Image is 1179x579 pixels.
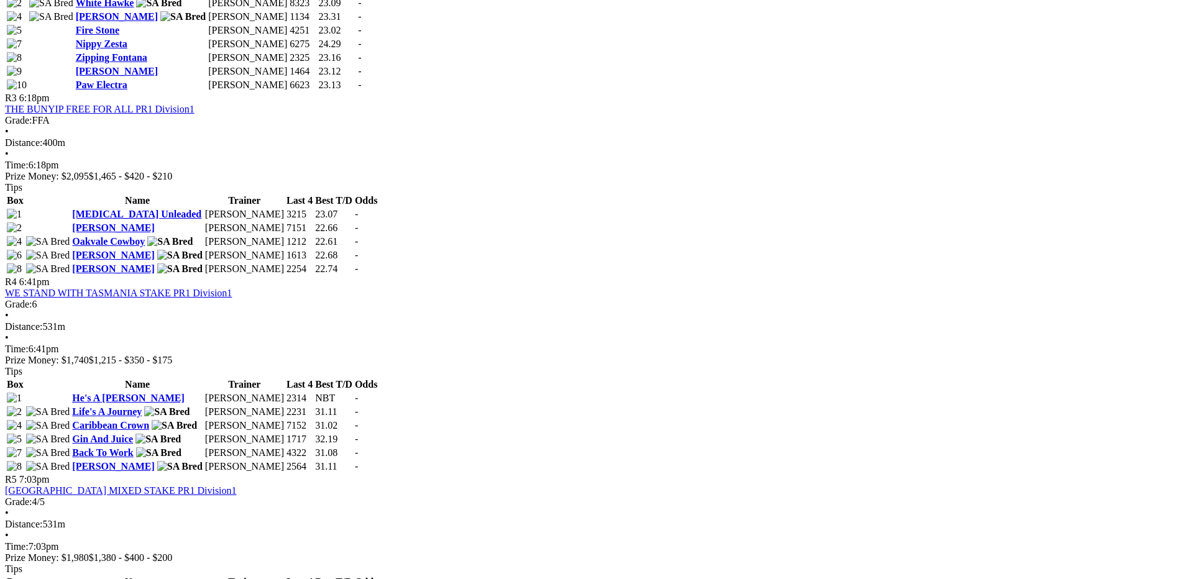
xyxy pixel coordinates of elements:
[355,420,358,431] span: -
[355,222,358,233] span: -
[355,406,358,417] span: -
[318,24,357,37] td: 23.02
[5,288,232,298] a: WE STAND WITH TASMANIA STAKE PR1 Division1
[286,235,313,248] td: 1212
[355,209,358,219] span: -
[136,447,181,458] img: SA Bred
[72,406,142,417] a: Life's A Journey
[7,447,22,458] img: 7
[76,66,158,76] a: [PERSON_NAME]
[26,406,70,417] img: SA Bred
[5,541,29,552] span: Time:
[5,485,237,496] a: [GEOGRAPHIC_DATA] MIXED STAKE PR1 Division1
[72,461,154,472] a: [PERSON_NAME]
[208,24,288,37] td: [PERSON_NAME]
[76,52,147,63] a: Zipping Fontana
[314,263,353,275] td: 22.74
[72,263,154,274] a: [PERSON_NAME]
[355,393,358,403] span: -
[89,552,173,563] span: $1,380 - $400 - $200
[5,299,32,309] span: Grade:
[314,249,353,262] td: 22.68
[314,235,353,248] td: 22.61
[314,433,353,445] td: 32.19
[157,250,203,261] img: SA Bred
[204,406,285,418] td: [PERSON_NAME]
[208,38,288,50] td: [PERSON_NAME]
[72,236,145,247] a: Oakvale Cowboy
[286,263,313,275] td: 2254
[358,66,361,76] span: -
[26,447,70,458] img: SA Bred
[5,366,22,376] span: Tips
[318,38,357,50] td: 24.29
[289,79,316,91] td: 6623
[5,115,1174,126] div: FFA
[5,332,9,343] span: •
[208,79,288,91] td: [PERSON_NAME]
[286,392,313,404] td: 2314
[204,249,285,262] td: [PERSON_NAME]
[204,419,285,432] td: [PERSON_NAME]
[152,420,197,431] img: SA Bred
[286,406,313,418] td: 2231
[5,563,22,574] span: Tips
[314,460,353,473] td: 31.11
[5,276,17,287] span: R4
[204,208,285,221] td: [PERSON_NAME]
[72,222,154,233] a: [PERSON_NAME]
[355,434,358,444] span: -
[72,420,149,431] a: Caribbean Crown
[286,222,313,234] td: 7151
[314,208,353,221] td: 23.07
[314,447,353,459] td: 31.08
[286,208,313,221] td: 3215
[204,263,285,275] td: [PERSON_NAME]
[204,392,285,404] td: [PERSON_NAME]
[26,461,70,472] img: SA Bred
[5,344,29,354] span: Time:
[5,519,1174,530] div: 531m
[314,378,353,391] th: Best T/D
[89,355,173,365] span: $1,215 - $350 - $175
[89,171,173,181] span: $1,465 - $420 - $210
[72,250,154,260] a: [PERSON_NAME]
[5,137,42,148] span: Distance:
[289,11,316,23] td: 1134
[208,52,288,64] td: [PERSON_NAME]
[289,38,316,50] td: 6275
[7,80,27,91] img: 10
[5,93,17,103] span: R3
[5,496,32,507] span: Grade:
[7,250,22,261] img: 6
[7,461,22,472] img: 8
[5,171,1174,182] div: Prize Money: $2,095
[318,11,357,23] td: 23.31
[76,80,127,90] a: Paw Electra
[5,496,1174,508] div: 4/5
[19,276,50,287] span: 6:41pm
[5,182,22,193] span: Tips
[355,250,358,260] span: -
[314,392,353,404] td: NBT
[286,433,313,445] td: 1717
[208,65,288,78] td: [PERSON_NAME]
[289,24,316,37] td: 4251
[7,39,22,50] img: 7
[7,236,22,247] img: 4
[19,474,50,485] span: 7:03pm
[5,344,1174,355] div: 6:41pm
[160,11,206,22] img: SA Bred
[286,460,313,473] td: 2564
[204,433,285,445] td: [PERSON_NAME]
[355,461,358,472] span: -
[354,378,378,391] th: Odds
[5,148,9,159] span: •
[314,194,353,207] th: Best T/D
[358,39,361,49] span: -
[144,406,190,417] img: SA Bred
[7,434,22,445] img: 5
[71,378,203,391] th: Name
[208,11,288,23] td: [PERSON_NAME]
[7,420,22,431] img: 4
